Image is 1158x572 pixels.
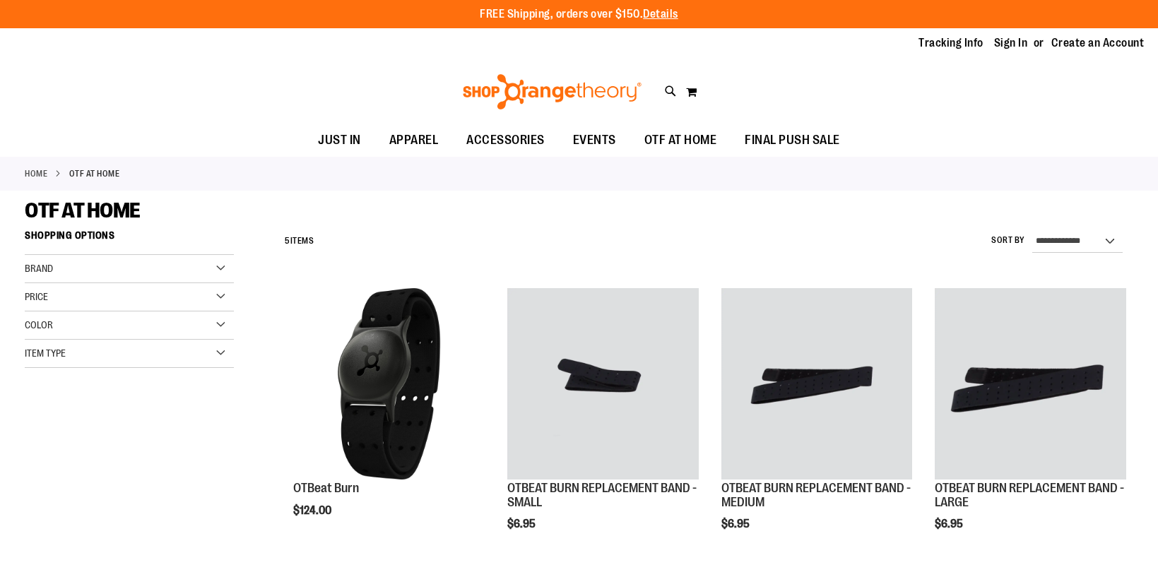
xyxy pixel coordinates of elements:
[935,518,965,530] span: $6.95
[285,230,314,252] h2: Items
[721,288,913,479] img: OTBEAT BURN REPLACEMENT BAND - MEDIUM
[25,347,66,359] span: Item Type
[286,281,492,552] div: product
[714,281,920,566] div: product
[643,8,678,20] a: Details
[25,263,53,274] span: Brand
[507,481,697,509] a: OTBEAT BURN REPLACEMENT BAND - SMALL
[507,288,699,482] a: OTBEAT BURN REPLACEMENT BAND - SMALL
[461,74,644,109] img: Shop Orangetheory
[928,281,1133,566] div: product
[1051,35,1145,51] a: Create an Account
[500,281,706,566] div: product
[507,288,699,479] img: OTBEAT BURN REPLACEMENT BAND - SMALL
[293,288,485,482] a: Main view of OTBeat Burn 6.0-C
[293,288,485,479] img: Main view of OTBeat Burn 6.0-C
[918,35,983,51] a: Tracking Info
[745,124,840,156] span: FINAL PUSH SALE
[721,288,913,482] a: OTBEAT BURN REPLACEMENT BAND - MEDIUM
[644,124,717,156] span: OTF AT HOME
[318,124,361,156] span: JUST IN
[935,481,1124,509] a: OTBEAT BURN REPLACEMENT BAND - LARGE
[994,35,1028,51] a: Sign In
[935,288,1126,479] img: OTBEAT BURN REPLACEMENT BAND - LARGE
[25,198,141,222] span: OTF AT HOME
[991,234,1025,246] label: Sort By
[293,481,359,495] a: OTBeat Burn
[935,288,1126,482] a: OTBEAT BURN REPLACEMENT BAND - LARGE
[389,124,439,156] span: APPAREL
[721,481,911,509] a: OTBEAT BURN REPLACEMENT BAND - MEDIUM
[25,319,53,330] span: Color
[25,291,48,302] span: Price
[25,167,47,180] a: Home
[293,504,333,517] span: $124.00
[25,223,234,255] strong: Shopping Options
[573,124,616,156] span: EVENTS
[721,518,752,530] span: $6.95
[285,236,290,246] span: 5
[69,167,120,180] strong: OTF AT HOME
[466,124,545,156] span: ACCESSORIES
[480,6,678,23] p: FREE Shipping, orders over $150.
[507,518,538,530] span: $6.95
